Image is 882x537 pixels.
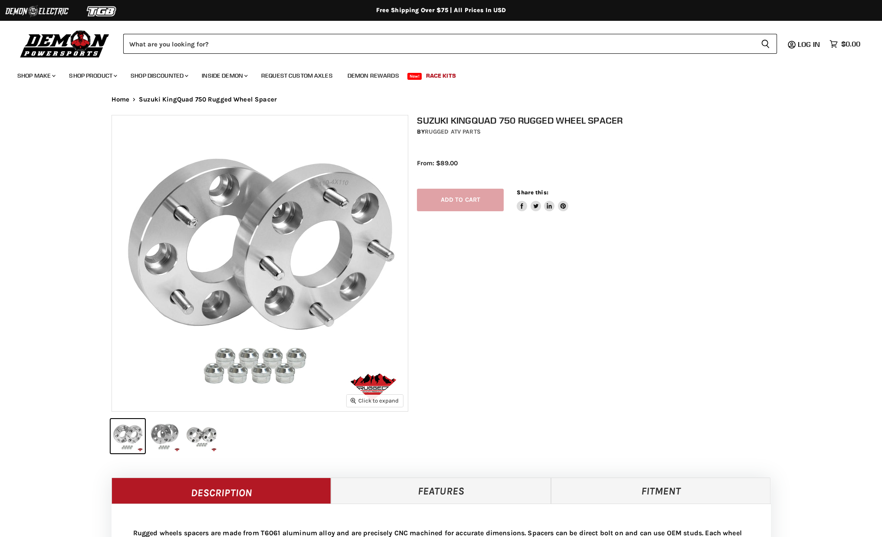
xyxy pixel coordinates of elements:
a: Description [111,478,331,504]
span: $0.00 [841,40,860,48]
span: Click to expand [351,397,399,404]
a: Log in [794,40,825,48]
button: Suzuki KingQuad 750 Rugged Wheel Spacer thumbnail [111,419,145,453]
nav: Breadcrumbs [94,96,788,103]
a: Demon Rewards [341,67,406,85]
input: Search [123,34,754,54]
a: $0.00 [825,38,865,50]
span: New! [407,73,422,80]
button: Suzuki KingQuad 750 Rugged Wheel Spacer thumbnail [148,419,182,453]
button: Suzuki KingQuad 750 Rugged Wheel Spacer thumbnail [184,419,219,453]
img: Demon Powersports [17,28,112,59]
h1: Suzuki KingQuad 750 Rugged Wheel Spacer [417,115,780,126]
span: Suzuki KingQuad 750 Rugged Wheel Spacer [139,96,277,103]
div: Free Shipping Over $75 | All Prices In USD [94,7,788,14]
a: Rugged ATV Parts [425,128,481,135]
img: Suzuki KingQuad 750 Rugged Wheel Spacer [112,115,408,411]
img: TGB Logo 2 [69,3,134,20]
img: Demon Electric Logo 2 [4,3,69,20]
a: Home [111,96,130,103]
a: Shop Product [62,67,122,85]
button: Click to expand [347,395,403,406]
a: Request Custom Axles [255,67,339,85]
a: Race Kits [420,67,462,85]
form: Product [123,34,777,54]
span: Share this: [517,189,548,196]
a: Shop Discounted [124,67,193,85]
a: Fitment [551,478,771,504]
span: From: $89.00 [417,159,458,167]
a: Shop Make [11,67,61,85]
a: Features [331,478,551,504]
span: Log in [798,40,820,49]
a: Inside Demon [195,67,253,85]
button: Search [754,34,777,54]
div: by [417,127,780,137]
ul: Main menu [11,63,858,85]
aside: Share this: [517,189,568,212]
